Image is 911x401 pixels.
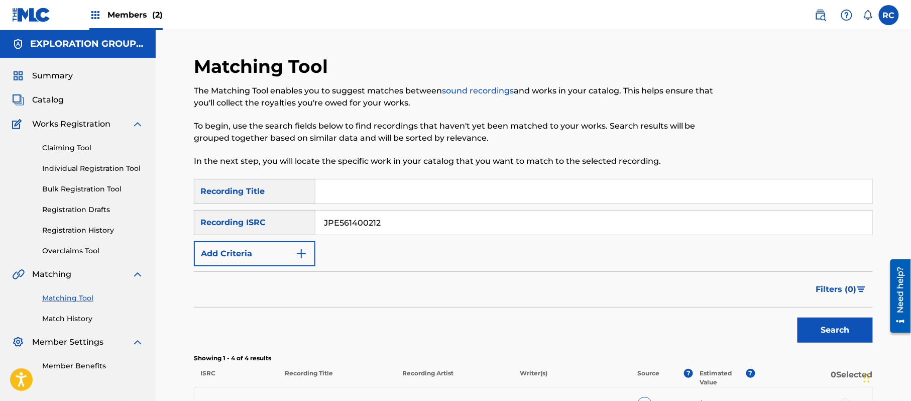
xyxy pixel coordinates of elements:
[152,10,163,20] span: (2)
[32,336,103,348] span: Member Settings
[816,283,857,295] span: Filters ( 0 )
[42,246,144,256] a: Overclaims Tool
[89,9,101,21] img: Top Rightsholders
[883,256,911,337] iframe: Resource Center
[194,85,717,109] p: The Matching Tool enables you to suggest matches between and works in your catalog. This helps en...
[810,277,873,302] button: Filters (0)
[513,369,631,387] p: Writer(s)
[12,38,24,50] img: Accounts
[12,94,64,106] a: CatalogCatalog
[12,118,25,130] img: Works Registration
[746,369,755,378] span: ?
[194,179,873,348] form: Search Form
[837,5,857,25] div: Help
[755,369,873,387] p: 0 Selected
[42,205,144,215] a: Registration Drafts
[278,369,396,387] p: Recording Title
[798,318,873,343] button: Search
[12,70,24,82] img: Summary
[811,5,831,25] a: Public Search
[42,163,144,174] a: Individual Registration Tool
[442,86,514,95] a: sound recordings
[42,361,144,371] a: Member Benefits
[32,94,64,106] span: Catalog
[32,70,73,82] span: Summary
[42,314,144,324] a: Match History
[42,225,144,236] a: Registration History
[42,143,144,153] a: Claiming Tool
[194,55,333,78] h2: Matching Tool
[12,70,73,82] a: SummarySummary
[700,369,746,387] p: Estimated Value
[815,9,827,21] img: search
[132,268,144,280] img: expand
[864,363,870,393] div: Drag
[638,369,660,387] p: Source
[194,354,873,363] p: Showing 1 - 4 of 4 results
[861,353,911,401] iframe: Chat Widget
[132,118,144,130] img: expand
[30,38,144,50] h5: EXPLORATION GROUP LLC
[107,9,163,21] span: Members
[12,336,24,348] img: Member Settings
[194,241,315,266] button: Add Criteria
[132,336,144,348] img: expand
[12,8,51,22] img: MLC Logo
[32,268,71,280] span: Matching
[12,268,25,280] img: Matching
[12,94,24,106] img: Catalog
[841,9,853,21] img: help
[863,10,873,20] div: Notifications
[194,369,278,387] p: ISRC
[42,184,144,194] a: Bulk Registration Tool
[684,369,693,378] span: ?
[194,155,717,167] p: In the next step, you will locate the specific work in your catalog that you want to match to the...
[42,293,144,304] a: Matching Tool
[194,120,717,144] p: To begin, use the search fields below to find recordings that haven't yet been matched to your wo...
[32,118,110,130] span: Works Registration
[879,5,899,25] div: User Menu
[857,286,866,292] img: filter
[295,248,307,260] img: 9d2ae6d4665cec9f34b9.svg
[396,369,513,387] p: Recording Artist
